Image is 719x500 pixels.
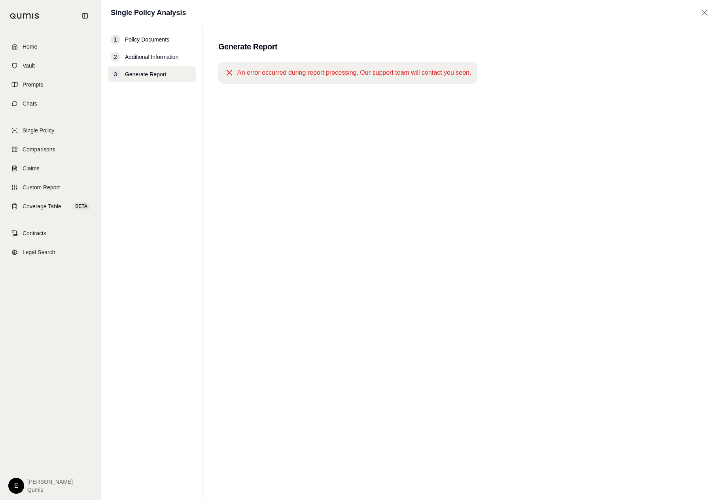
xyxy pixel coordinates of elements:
div: 1 [111,35,120,44]
span: Chats [23,100,37,108]
a: Claims [5,160,96,177]
h2: Generate Report [218,41,703,52]
span: Additional Information [125,53,178,61]
span: Comparisons [23,145,55,153]
a: Vault [5,57,96,74]
span: Policy Documents [125,36,169,43]
div: 2 [111,52,120,62]
span: Vault [23,62,35,70]
a: Chats [5,95,96,112]
img: Qumis Logo [10,13,40,19]
a: Single Policy [5,122,96,139]
a: Custom Report [5,179,96,196]
div: E [8,478,24,494]
a: Comparisons [5,141,96,158]
span: Single Policy [23,126,54,134]
span: Contracts [23,229,46,237]
h1: Single Policy Analysis [111,7,186,18]
div: 3 [111,70,120,79]
span: Qumis [27,486,73,494]
a: Prompts [5,76,96,93]
a: Coverage TableBETA [5,198,96,215]
span: An error occurred during report processing. Our support team will contact you soon. [237,68,471,77]
span: Prompts [23,81,43,89]
span: BETA [73,202,90,210]
span: Custom Report [23,183,60,191]
span: Claims [23,164,40,172]
span: Home [23,43,37,51]
a: Contracts [5,225,96,242]
a: Home [5,38,96,55]
a: Legal Search [5,243,96,261]
span: Coverage Table [23,202,61,210]
span: Legal Search [23,248,55,256]
span: Generate Report [125,70,166,78]
button: Collapse sidebar [79,9,91,22]
span: [PERSON_NAME] [27,478,73,486]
